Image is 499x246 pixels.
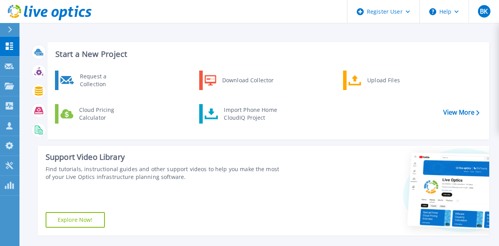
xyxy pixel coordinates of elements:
[46,165,280,181] div: Find tutorials, instructional guides and other support videos to help you make the most of your L...
[75,106,133,122] div: Cloud Pricing Calculator
[76,73,133,88] div: Request a Collection
[220,106,281,122] div: Import Phone Home CloudIQ Project
[343,71,423,90] a: Upload Files
[199,71,279,90] a: Download Collector
[46,212,105,228] a: Explore Now!
[363,73,421,88] div: Upload Files
[55,104,135,124] a: Cloud Pricing Calculator
[218,73,277,88] div: Download Collector
[443,109,480,116] a: View More
[55,50,479,58] h3: Start a New Project
[55,71,135,90] a: Request a Collection
[46,152,280,162] div: Support Video Library
[480,8,488,14] span: BK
